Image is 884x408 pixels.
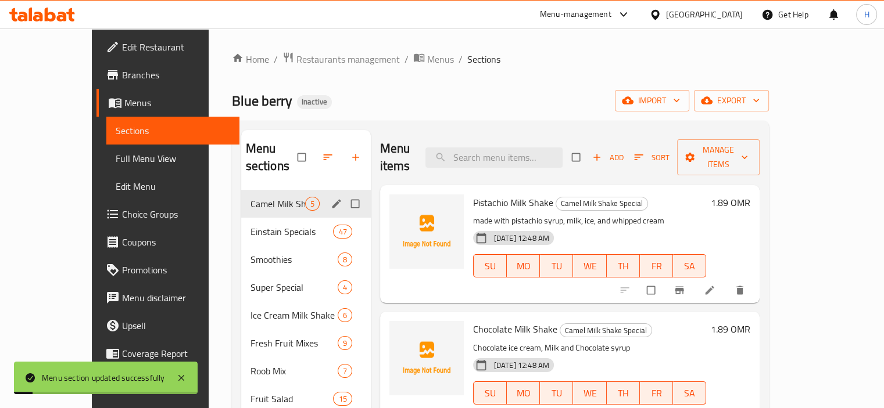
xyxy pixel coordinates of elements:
[96,89,239,117] a: Menus
[246,140,298,175] h2: Menu sections
[250,197,305,211] span: Camel Milk Shake Special
[489,233,554,244] span: [DATE] 12:48 AM
[334,393,351,405] span: 15
[560,323,652,337] div: Camel Milk Shake Special
[116,151,230,165] span: Full Menu View
[297,95,332,109] div: Inactive
[703,93,760,108] span: export
[122,68,230,82] span: Branches
[667,277,695,303] button: Branch-specific-item
[389,321,464,395] img: Chocolate Milk Shake
[556,197,647,210] span: Camel Milk Shake Special
[611,385,635,402] span: TH
[96,340,239,367] a: Coverage Report
[106,117,239,145] a: Sections
[338,252,352,266] div: items
[116,124,230,138] span: Sections
[124,96,230,110] span: Menus
[607,254,640,277] button: TH
[338,310,352,321] span: 6
[96,284,239,312] a: Menu disclaimer
[96,228,239,256] a: Coupons
[274,52,278,66] li: /
[241,190,371,218] div: Camel Milk Shake Special5edit
[489,360,554,371] span: [DATE] 12:48 AM
[338,366,352,377] span: 7
[232,88,292,114] span: Blue berry
[338,338,352,349] span: 9
[427,52,454,66] span: Menus
[578,385,602,402] span: WE
[405,52,409,66] li: /
[232,52,269,66] a: Home
[607,381,640,405] button: TH
[425,147,563,168] input: search
[291,146,315,168] span: Select all sections
[241,329,371,357] div: Fresh Fruit Mixes9
[694,90,769,111] button: export
[578,258,602,275] span: WE
[334,226,351,237] span: 47
[615,90,689,111] button: import
[232,52,770,67] nav: breadcrumb
[122,235,230,249] span: Coupons
[297,97,332,107] span: Inactive
[478,385,502,402] span: SU
[711,194,750,211] h6: 1.89 OMR
[573,254,606,277] button: WE
[338,364,352,378] div: items
[315,145,343,170] span: Sort sections
[511,258,535,275] span: MO
[473,341,707,355] p: Chocolate ice cream, Milk and Chocolate syrup
[241,273,371,301] div: Super Special4
[250,336,338,350] div: Fresh Fruit Mixes
[122,40,230,54] span: Edit Restaurant
[473,320,557,338] span: Chocolate Milk Shake
[250,252,338,266] span: Smoothies
[241,301,371,329] div: Ice Cream Milk Shake6
[540,8,611,21] div: Menu-management
[459,52,463,66] li: /
[592,151,624,164] span: Add
[250,308,338,322] span: Ice Cream Milk Shake
[241,218,371,245] div: Einstain Specials47
[560,324,652,337] span: Camel Milk Shake Special
[540,381,573,405] button: TU
[250,225,334,239] span: Einstain Specials
[473,381,507,405] button: SU
[556,197,648,211] div: Camel Milk Shake Special
[540,254,573,277] button: TU
[573,381,606,405] button: WE
[673,254,706,277] button: SA
[250,364,338,378] span: Roob Mix
[333,225,352,239] div: items
[122,291,230,305] span: Menu disclaimer
[96,33,239,61] a: Edit Restaurant
[640,254,673,277] button: FR
[864,8,869,21] span: H
[589,149,627,167] button: Add
[467,52,500,66] span: Sections
[413,52,454,67] a: Menus
[686,143,750,172] span: Manage items
[122,346,230,360] span: Coverage Report
[678,385,702,402] span: SA
[631,149,672,167] button: Sort
[677,139,760,175] button: Manage items
[389,194,464,269] img: Pistachio Milk Shake
[306,198,319,210] span: 5
[545,385,568,402] span: TU
[338,254,352,265] span: 8
[478,258,502,275] span: SU
[640,381,673,405] button: FR
[640,279,664,301] span: Select to update
[250,392,334,406] span: Fruit Salad
[96,256,239,284] a: Promotions
[241,357,371,385] div: Roob Mix7
[380,140,412,175] h2: Menu items
[296,52,400,66] span: Restaurants management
